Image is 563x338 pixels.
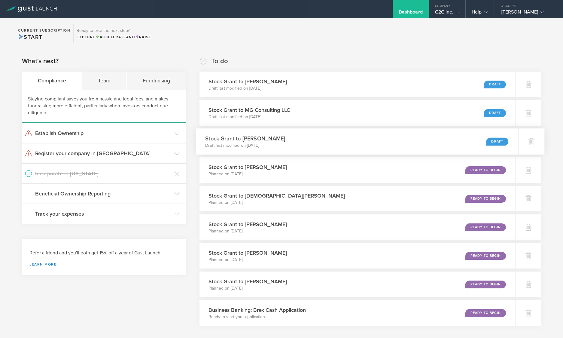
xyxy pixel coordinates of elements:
[199,72,516,97] div: Stock Grant to [PERSON_NAME]Draft last modified on [DATE]Draft
[199,186,516,211] div: Stock Grant to [DEMOGRAPHIC_DATA][PERSON_NAME]Planned on [DATE]Ready to Begin
[29,263,178,266] a: Learn more
[96,35,135,39] span: and
[29,250,178,257] h3: Refer a friend and you'll both get 15% off a year of Gust Launch.
[208,163,287,171] h3: Stock Grant to [PERSON_NAME]
[208,200,345,206] p: Planned on [DATE]
[208,314,306,320] p: Ready to start your application
[208,257,287,263] p: Planned on [DATE]
[465,166,506,174] div: Ready to Begin
[208,249,287,257] h3: Stock Grant to [PERSON_NAME]
[199,243,516,269] div: Stock Grant to [PERSON_NAME]Planned on [DATE]Ready to Begin
[465,309,506,317] div: Ready to Begin
[82,72,126,90] div: Team
[35,210,171,218] h3: Track your expenses
[35,149,171,157] h3: Register your company in [GEOGRAPHIC_DATA]
[465,281,506,288] div: Ready to Begin
[211,57,228,66] h2: To do
[199,214,516,240] div: Stock Grant to [PERSON_NAME]Planned on [DATE]Ready to Begin
[208,278,287,285] h3: Stock Grant to [PERSON_NAME]
[77,34,151,40] div: Explore
[465,223,506,231] div: Ready to Begin
[18,29,70,32] h2: Current Subscription
[73,24,154,43] div: Ready to take the next step?ExploreAccelerateandRaise
[22,57,59,66] h2: What's next?
[208,106,290,114] h3: Stock Grant to MG Consulting LLC
[208,171,287,177] p: Planned on [DATE]
[199,100,516,126] div: Stock Grant to MG Consulting LLCDraft last modified on [DATE]Draft
[135,35,151,39] span: Raise
[399,9,423,18] div: Dashboard
[196,128,519,155] div: Stock Grant to [PERSON_NAME]Draft last modified on [DATE]Draft
[501,9,552,18] div: [PERSON_NAME]
[208,228,287,234] p: Planned on [DATE]
[465,252,506,260] div: Ready to Begin
[208,78,287,85] h3: Stock Grant to [PERSON_NAME]
[127,72,186,90] div: Fundraising
[205,134,285,143] h3: Stock Grant to [PERSON_NAME]
[484,81,506,88] div: Draft
[435,9,459,18] div: C2C Inc.
[199,157,516,183] div: Stock Grant to [PERSON_NAME]Planned on [DATE]Ready to Begin
[35,170,171,177] h3: Incorporate in [US_STATE]
[96,35,126,39] span: Accelerate
[208,192,345,200] h3: Stock Grant to [DEMOGRAPHIC_DATA][PERSON_NAME]
[486,137,509,146] div: Draft
[208,85,287,91] p: Draft last modified on [DATE]
[484,109,506,117] div: Draft
[199,272,516,297] div: Stock Grant to [PERSON_NAME]Planned on [DATE]Ready to Begin
[472,9,488,18] div: Help
[199,300,516,326] div: Business Banking: Brex Cash ApplicationReady to start your applicationReady to Begin
[208,306,306,314] h3: Business Banking: Brex Cash Application
[208,220,287,228] h3: Stock Grant to [PERSON_NAME]
[208,114,290,120] p: Draft last modified on [DATE]
[22,90,186,123] div: Staying compliant saves you from hassle and legal fees, and makes fundraising more efficient, par...
[533,309,563,338] iframe: Chat Widget
[22,72,82,90] div: Compliance
[77,29,151,33] h3: Ready to take the next step?
[35,190,171,198] h3: Beneficial Ownership Reporting
[35,129,171,137] h3: Establish Ownership
[465,195,506,203] div: Ready to Begin
[208,285,287,291] p: Planned on [DATE]
[205,143,285,149] p: Draft last modified on [DATE]
[18,34,42,40] span: Start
